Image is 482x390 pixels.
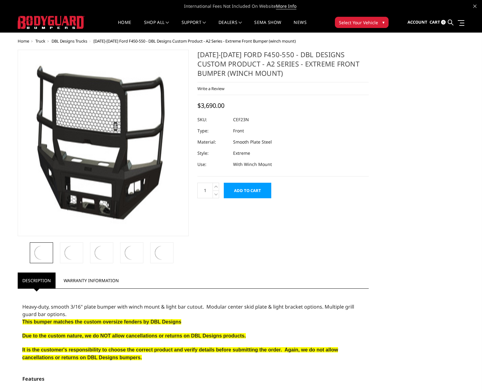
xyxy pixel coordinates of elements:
dt: Use: [197,159,228,170]
a: 2023-2025 Ford F450-550 - DBL Designs Custom Product - A2 Series - Extreme Front Bumper (winch mo... [18,50,189,236]
a: News [294,20,306,32]
a: Account [408,14,427,31]
dt: Material: [197,136,228,148]
img: 2023-2025 Ford F450-550 - DBL Designs Custom Product - A2 Series - Extreme Front Bumper (winch mo... [93,244,110,261]
span: Account [408,19,427,25]
img: BODYGUARD BUMPERS [18,16,84,29]
img: 2023-2025 Ford F450-550 - DBL Designs Custom Product - A2 Series - Extreme Front Bumper (winch mo... [33,244,50,261]
span: Select Your Vehicle [339,19,378,26]
img: 2023-2025 Ford F450-550 - DBL Designs Custom Product - A2 Series - Extreme Front Bumper (winch mo... [153,244,170,261]
dt: Style: [197,148,228,159]
a: Write a Review [197,86,224,91]
dd: Front [233,125,244,136]
a: SEMA Show [254,20,281,32]
span: This bumper matches the custom oversize fenders by DBL Designs [22,319,182,324]
img: 2023-2025 Ford F450-550 - DBL Designs Custom Product - A2 Series - Extreme Front Bumper (winch mo... [20,52,187,234]
a: Support [182,20,206,32]
span: Cart [430,19,440,25]
dd: Smooth Plate Steel [233,136,272,148]
img: 2023-2025 Ford F450-550 - DBL Designs Custom Product - A2 Series - Extreme Front Bumper (winch mo... [123,244,140,261]
a: Cart 0 [430,14,446,31]
a: Truck [35,38,45,44]
dd: With Winch Mount [233,159,272,170]
dt: Type: [197,125,228,136]
a: Warranty Information [59,273,124,288]
h1: [DATE]-[DATE] Ford F450-550 - DBL Designs Custom Product - A2 Series - Extreme Front Bumper (winc... [197,50,369,82]
span: $3,690.00 [197,101,224,110]
span: ▾ [382,19,385,25]
a: DBL Designs Trucks [52,38,87,44]
span: [DATE]-[DATE] Ford F450-550 - DBL Designs Custom Product - A2 Series - Extreme Front Bumper (winc... [93,38,296,44]
span: 0 [441,20,446,25]
button: Select Your Vehicle [335,17,389,28]
input: Add to Cart [224,183,271,198]
a: Home [118,20,131,32]
span: It is the customer's responsibility to choose the correct product and verify details before submi... [22,347,338,360]
span: Due to the custom nature, we do NOT allow cancellations or returns on DBL Designs products. [22,333,246,338]
strong: Features [22,375,44,382]
a: Dealers [218,20,242,32]
a: Description [18,273,56,288]
img: 2023-2025 Ford F450-550 - DBL Designs Custom Product - A2 Series - Extreme Front Bumper (winch mo... [63,244,80,261]
dd: Extreme [233,148,250,159]
span: Heavy-duty, smooth 3/16" plate bumper with winch mount & light bar cutout. Modular center skid pl... [22,303,354,318]
a: More Info [276,3,296,9]
dt: SKU: [197,114,228,125]
a: shop all [144,20,169,32]
a: Home [18,38,29,44]
dd: CEF23N [233,114,249,125]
